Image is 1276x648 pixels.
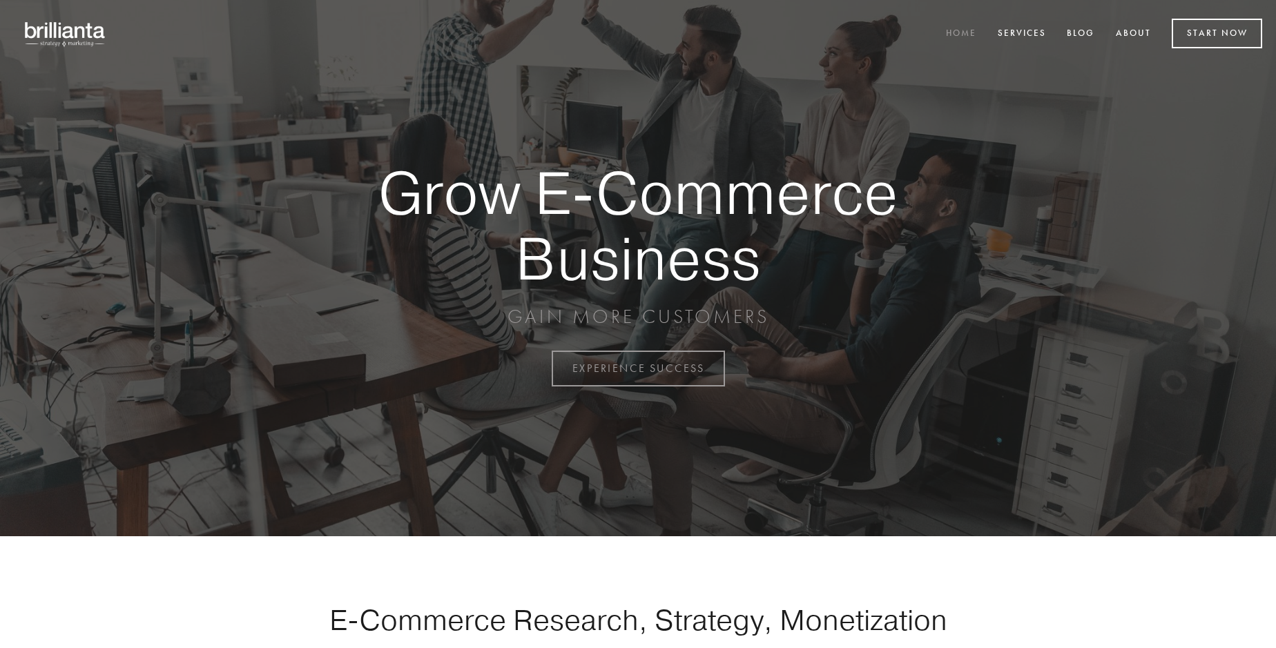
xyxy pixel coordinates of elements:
a: Blog [1058,23,1103,46]
a: Start Now [1172,19,1262,48]
a: Services [989,23,1055,46]
a: About [1107,23,1160,46]
h1: E-Commerce Research, Strategy, Monetization [286,602,990,637]
strong: Grow E-Commerce Business [330,160,946,291]
a: EXPERIENCE SUCCESS [552,351,725,386]
a: Home [937,23,985,46]
img: brillianta - research, strategy, marketing [14,14,117,54]
p: GAIN MORE CUSTOMERS [330,304,946,329]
